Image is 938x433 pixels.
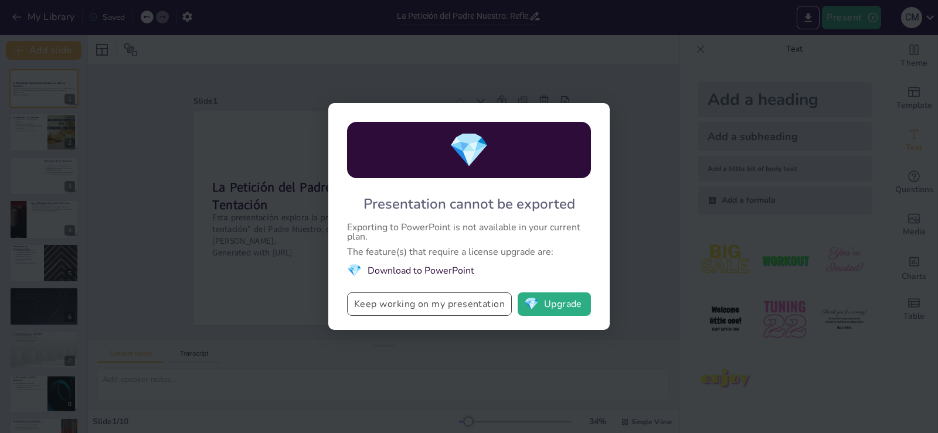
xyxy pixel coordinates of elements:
button: Keep working on my presentation [347,292,512,316]
span: diamond [524,298,539,310]
div: Presentation cannot be exported [363,195,575,213]
div: Exporting to PowerPoint is not available in your current plan. [347,223,591,241]
span: diamond [448,128,490,173]
button: diamondUpgrade [518,292,591,316]
div: The feature(s) that require a license upgrade are: [347,247,591,257]
span: diamond [347,262,362,278]
li: Download to PowerPoint [347,262,591,278]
